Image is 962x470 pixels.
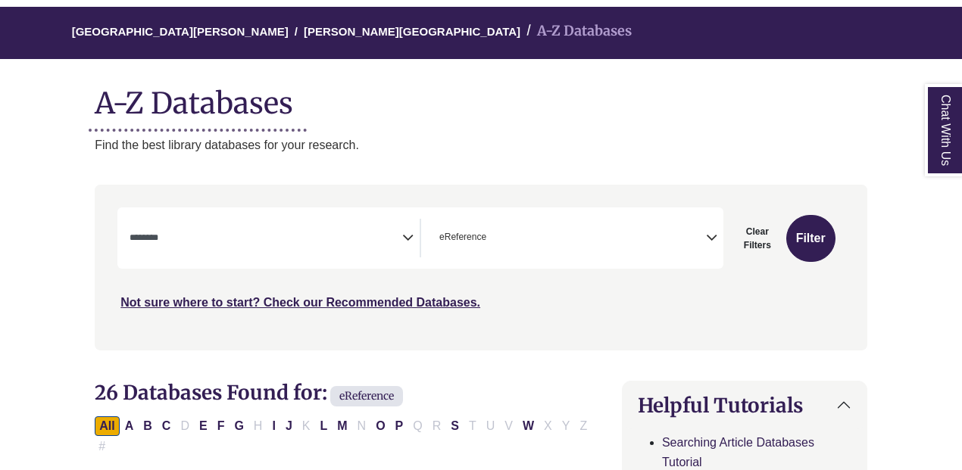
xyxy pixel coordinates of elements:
[433,230,486,244] li: eReference
[446,416,464,436] button: Filter Results S
[120,416,139,436] button: Filter Results A
[391,416,408,436] button: Filter Results P
[139,416,157,436] button: Filter Results B
[95,416,119,436] button: All
[72,23,289,38] a: [GEOGRAPHIC_DATA][PERSON_NAME]
[281,416,297,436] button: Filter Results J
[95,135,867,155] p: Find the best library databases for your research.
[518,416,539,436] button: Filter Results W
[315,416,332,436] button: Filter Results L
[786,215,836,262] button: Submit for Search Results
[439,230,486,244] span: eReference
[623,381,867,429] button: Helpful Tutorials
[213,416,230,436] button: Filter Results F
[120,296,480,309] a: Not sure where to start? Check our Recommended Databases.
[95,7,867,59] nav: breadcrumb
[371,416,389,436] button: Filter Results O
[267,416,280,436] button: Filter Results I
[95,74,867,120] h1: A-Z Databases
[333,416,351,436] button: Filter Results M
[95,419,593,452] div: Alpha-list to filter by first letter of database name
[195,416,212,436] button: Filter Results E
[662,436,814,468] a: Searching Article Databases Tutorial
[520,20,632,42] li: A-Z Databases
[732,215,782,262] button: Clear Filters
[230,416,248,436] button: Filter Results G
[304,23,520,38] a: [PERSON_NAME][GEOGRAPHIC_DATA]
[330,386,403,406] span: eReference
[489,233,496,245] textarea: Search
[95,185,867,350] nav: Search filters
[95,380,327,405] span: 26 Databases Found for:
[130,233,402,245] textarea: Search
[158,416,176,436] button: Filter Results C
